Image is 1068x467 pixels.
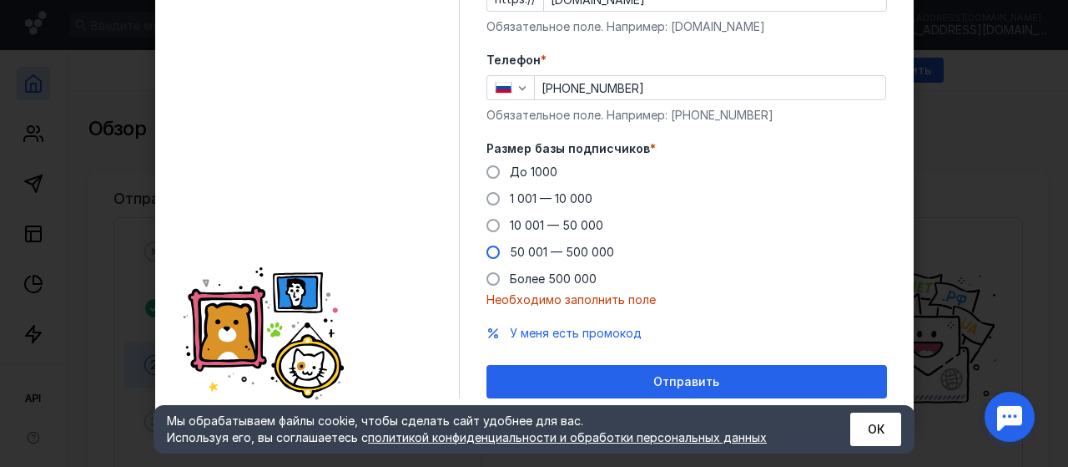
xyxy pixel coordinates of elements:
span: Размер базы подписчиков [486,140,650,157]
div: Мы обрабатываем файлы cookie, чтобы сделать сайт удобнее для вас. Используя его, вы соглашаетесь c [167,413,809,446]
a: политикой конфиденциальности и обработки персональных данных [368,430,767,444]
span: 50 001 — 500 000 [510,245,614,259]
span: Отправить [653,375,719,389]
span: Более 500 000 [510,272,597,286]
span: Телефон [486,52,541,69]
span: 10 001 — 50 000 [510,218,603,232]
span: 1 001 — 10 000 [510,191,592,206]
div: Обязательное поле. Например: [PHONE_NUMBER] [486,107,887,124]
button: ОК [850,413,901,446]
div: Необходимо заполнить поле [486,292,887,308]
div: Обязательное поле. Например: [DOMAIN_NAME] [486,18,887,35]
span: До 1000 [510,165,557,179]
button: Отправить [486,365,887,398]
button: У меня есть промокод [510,325,642,342]
span: У меня есть промокод [510,326,642,340]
